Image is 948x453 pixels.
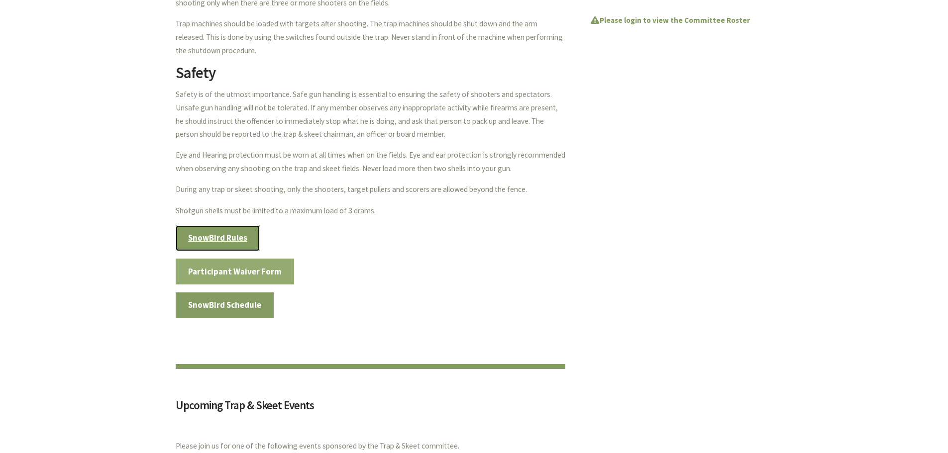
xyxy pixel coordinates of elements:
a: SnowBird Rules [176,225,260,251]
p: Safety is of the utmost importance. Safe gun handling is essential to ensuring the safety of shoo... [176,88,565,141]
h2: Safety [176,65,565,88]
p: Trap machines should be loaded with targets after shooting. The trap machines should be shut down... [176,17,565,57]
a: SnowBird Schedule [176,292,274,318]
p: Please join us for one of the following events sponsored by the Trap & Skeet committee. [176,440,565,453]
h3: Upcoming Trap & Skeet Events [176,399,565,417]
a: Participant Waiver Form [176,259,295,284]
a: Please login to view the Committee Roster [590,15,750,25]
p: Eye and Hearing protection must be worn at all times when on the fields. Eye and ear protection i... [176,149,565,176]
p: During any trap or skeet shooting, only the shooters, target pullers and scorers are allowed beyo... [176,183,565,196]
p: Shotgun shells must be limited to a maximum load of 3 drams. [176,204,565,218]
